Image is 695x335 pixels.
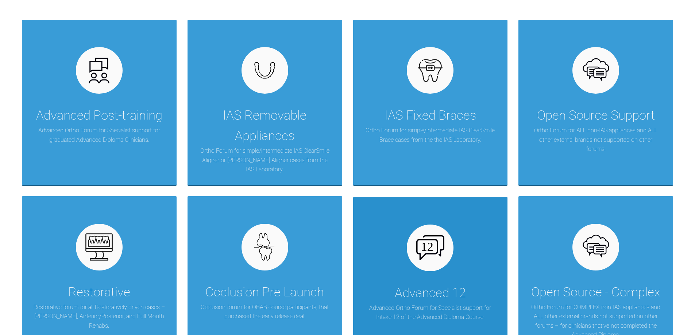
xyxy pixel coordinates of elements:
img: advanced.73cea251.svg [85,57,113,85]
a: Open Source SupportOrtho Forum for ALL non-IAS appliances and ALL other external brands not suppo... [518,20,673,185]
p: Ortho Forum for simple/intermediate IAS ClearSmile Brace cases from the the IAS Laboratory. [364,126,497,144]
div: Occlusion Pre Launch [205,282,324,303]
img: occlusion.8ff7a01c.svg [251,233,279,261]
p: Occlusion forum for OBAB course participants, that purchased the early release deal. [198,303,331,321]
img: restorative.65e8f6b6.svg [85,233,113,261]
p: Ortho Forum for ALL non-IAS appliances and ALL other external brands not supported on other forums. [529,126,662,154]
div: Open Source Support [537,105,655,126]
img: removables.927eaa4e.svg [251,60,279,81]
a: IAS Removable AppliancesOrtho Forum for simple/intermediate IAS ClearSmile Aligner or [PERSON_NAM... [188,20,342,185]
div: IAS Fixed Braces [385,105,476,126]
p: Ortho Forum for simple/intermediate IAS ClearSmile Aligner or [PERSON_NAME] Aligner cases from th... [198,146,331,174]
img: advanced-12.503f70cd.svg [416,235,444,260]
a: Advanced Post-trainingAdvanced Ortho Forum for Specialist support for graduated Advanced Diploma ... [22,20,177,185]
img: opensource.6e495855.svg [582,233,610,261]
div: Advanced 12 [395,283,466,303]
p: Restorative forum for all Restoratively driven cases – [PERSON_NAME], Anterior/Posterior, and Ful... [33,303,166,331]
div: IAS Removable Appliances [198,105,331,146]
div: Open Source - Complex [531,282,660,303]
a: IAS Fixed BracesOrtho Forum for simple/intermediate IAS ClearSmile Brace cases from the the IAS L... [353,20,508,185]
p: Advanced Ortho Forum for Specialist support for Intake 12 of the Advanced Diploma Course. [364,303,497,322]
div: Restorative [68,282,130,303]
div: Advanced Post-training [36,105,162,126]
p: Advanced Ortho Forum for Specialist support for graduated Advanced Diploma Clinicians. [33,126,166,144]
img: opensource.6e495855.svg [582,57,610,85]
img: fixed.9f4e6236.svg [416,57,444,85]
